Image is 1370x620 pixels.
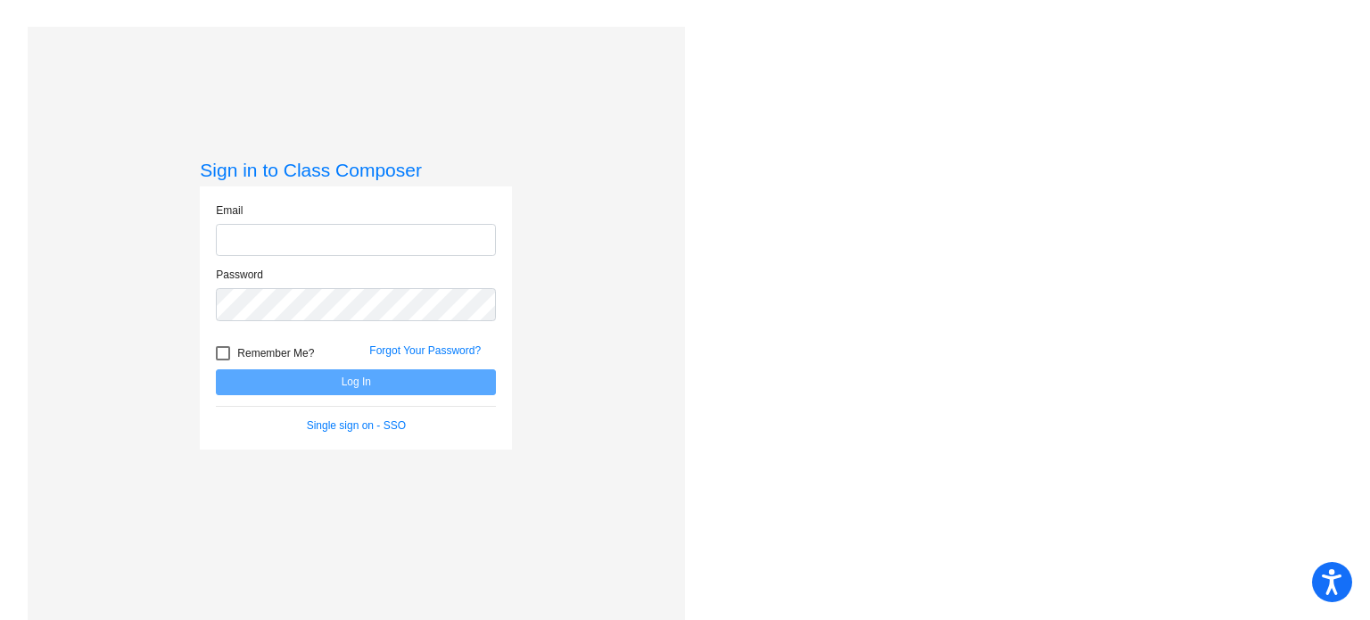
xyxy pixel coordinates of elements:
[216,267,263,283] label: Password
[216,203,243,219] label: Email
[216,369,496,395] button: Log In
[369,344,481,357] a: Forgot Your Password?
[200,159,512,181] h3: Sign in to Class Composer
[237,343,314,364] span: Remember Me?
[307,419,406,432] a: Single sign on - SSO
